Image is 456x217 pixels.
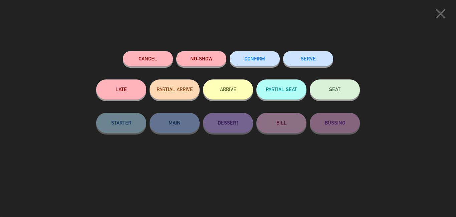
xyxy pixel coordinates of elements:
button: PARTIAL SEAT [256,79,306,99]
button: NO-SHOW [176,51,226,66]
button: CONFIRM [230,51,280,66]
button: PARTIAL ARRIVE [150,79,200,99]
button: Cancel [123,51,173,66]
button: BUSSING [310,113,360,133]
button: STARTER [96,113,146,133]
button: DESSERT [203,113,253,133]
button: BILL [256,113,306,133]
span: CONFIRM [244,56,265,61]
button: LATE [96,79,146,99]
span: PARTIAL ARRIVE [157,86,193,92]
button: SERVE [283,51,333,66]
button: close [430,5,451,25]
i: close [432,5,449,22]
span: SEAT [329,86,340,92]
button: MAIN [150,113,200,133]
button: SEAT [310,79,360,99]
button: ARRIVE [203,79,253,99]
